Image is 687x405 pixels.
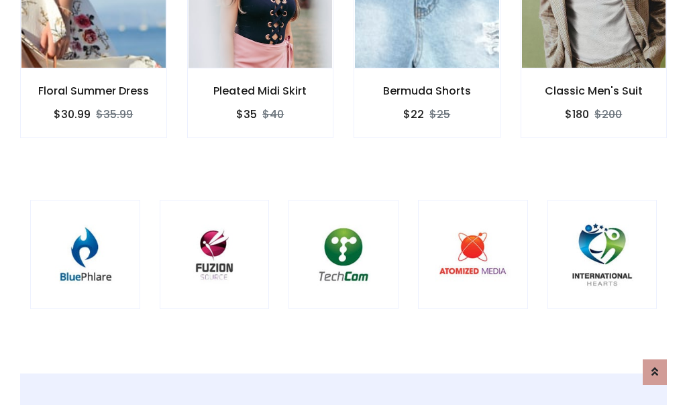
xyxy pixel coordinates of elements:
[594,107,622,122] del: $200
[403,108,424,121] h6: $22
[188,84,333,97] h6: Pleated Midi Skirt
[521,84,667,97] h6: Classic Men's Suit
[262,107,284,122] del: $40
[96,107,133,122] del: $35.99
[54,108,91,121] h6: $30.99
[565,108,589,121] h6: $180
[354,84,500,97] h6: Bermuda Shorts
[236,108,257,121] h6: $35
[21,84,166,97] h6: Floral Summer Dress
[429,107,450,122] del: $25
